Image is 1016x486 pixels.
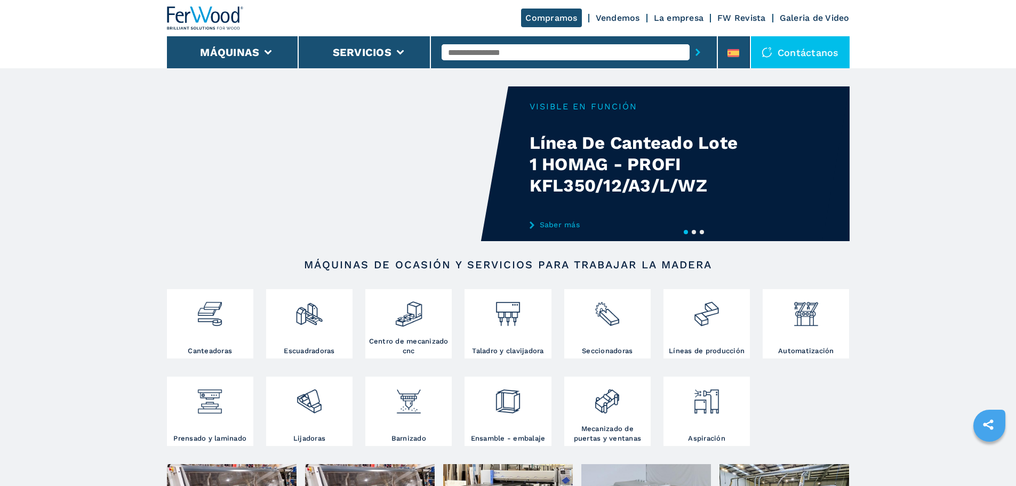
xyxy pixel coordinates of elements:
[593,379,621,416] img: lavorazione_porte_finestre_2.png
[167,289,253,358] a: Canteadoras
[167,377,253,446] a: Prensado y laminado
[762,47,772,58] img: Contáctanos
[465,377,551,446] a: Ensamble - embalaje
[196,379,224,416] img: pressa-strettoia.png
[692,230,696,234] button: 2
[368,337,449,356] h3: Centro de mecanizado cnc
[201,258,815,271] h2: Máquinas de ocasión y servicios para trabajar la madera
[465,289,551,358] a: Taladro y clavijadora
[293,434,325,443] h3: Lijadoras
[684,230,688,234] button: 1
[188,346,232,356] h3: Canteadoras
[593,292,621,328] img: sezionatrici_2.png
[692,379,721,416] img: aspirazione_1.png
[472,346,543,356] h3: Taladro y clavijadora
[494,379,522,416] img: montaggio_imballaggio_2.png
[596,13,640,23] a: Vendemos
[692,292,721,328] img: linee_di_produzione_2.png
[582,346,633,356] h3: Seccionadoras
[391,434,426,443] h3: Barnizado
[751,36,850,68] div: Contáctanos
[295,292,323,328] img: squadratrici_2.png
[494,292,522,328] img: foratrici_inseritrici_2.png
[688,434,725,443] h3: Aspiración
[663,377,750,446] a: Aspiración
[717,13,766,23] a: FW Revista
[567,424,648,443] h3: Mecanizado de puertas y ventanas
[700,230,704,234] button: 3
[564,289,651,358] a: Seccionadoras
[365,289,452,358] a: Centro de mecanizado cnc
[663,289,750,358] a: Líneas de producción
[521,9,581,27] a: Compramos
[564,377,651,446] a: Mecanizado de puertas y ventanas
[763,289,849,358] a: Automatización
[780,13,850,23] a: Galeria de Video
[778,346,834,356] h3: Automatización
[395,379,423,416] img: verniciatura_1.png
[196,292,224,328] img: bordatrici_1.png
[266,377,353,446] a: Lijadoras
[284,346,334,356] h3: Escuadradoras
[530,220,739,229] a: Saber más
[971,438,1008,478] iframe: Chat
[365,377,452,446] a: Barnizado
[395,292,423,328] img: centro_di_lavoro_cnc_2.png
[471,434,546,443] h3: Ensamble - embalaje
[792,292,820,328] img: automazione.png
[173,434,246,443] h3: Prensado y laminado
[167,6,244,30] img: Ferwood
[654,13,704,23] a: La empresa
[167,86,508,241] video: Your browser does not support the video tag.
[975,411,1002,438] a: sharethis
[333,46,391,59] button: Servicios
[200,46,259,59] button: Máquinas
[266,289,353,358] a: Escuadradoras
[669,346,745,356] h3: Líneas de producción
[690,40,706,65] button: submit-button
[295,379,323,416] img: levigatrici_2.png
